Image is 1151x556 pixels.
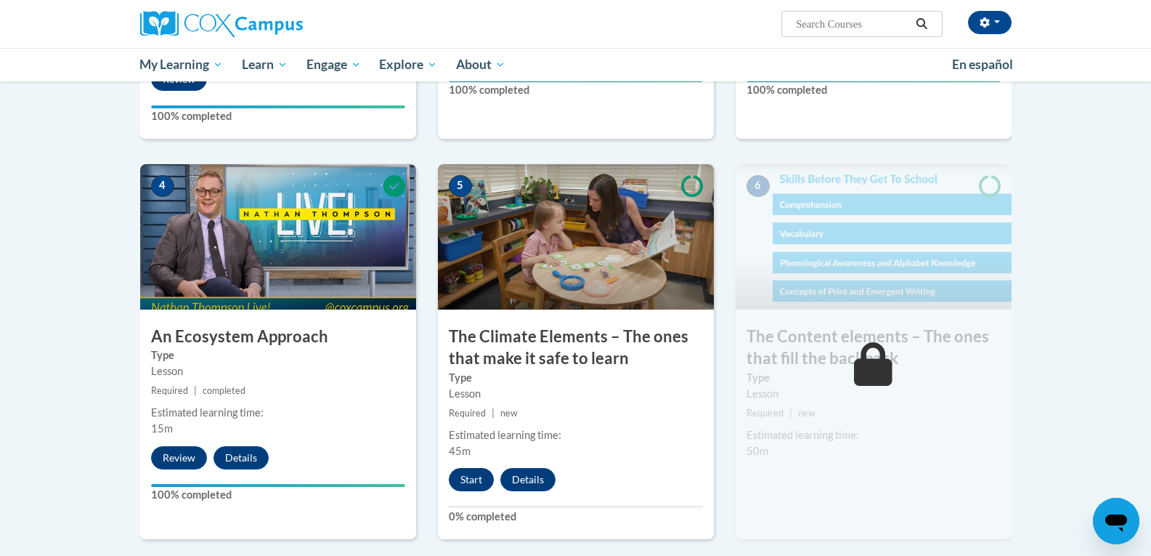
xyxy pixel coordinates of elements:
[151,385,188,396] span: Required
[151,487,405,503] label: 100% completed
[140,11,303,37] img: Cox Campus
[438,164,714,310] img: Course Image
[747,175,770,197] span: 6
[747,370,1001,386] label: Type
[789,408,792,419] span: |
[968,11,1012,34] button: Account Settings
[379,56,437,73] span: Explore
[151,175,174,197] span: 4
[500,408,518,419] span: new
[747,82,1001,98] label: 100% completed
[747,386,1001,402] div: Lesson
[449,468,494,491] button: Start
[911,15,932,33] button: Search
[140,164,416,310] img: Course Image
[449,445,471,457] span: 45m
[1093,498,1139,544] iframe: Button to launch messaging window
[449,509,703,525] label: 0% completed
[151,484,405,487] div: Your progress
[747,427,1001,443] div: Estimated learning time:
[492,408,495,419] span: |
[194,385,197,396] span: |
[794,15,911,33] input: Search Courses
[118,48,1033,81] div: Main menu
[213,446,269,470] button: Details
[232,48,297,81] a: Learn
[151,405,405,421] div: Estimated learning time:
[449,427,703,443] div: Estimated learning time:
[242,56,288,73] span: Learn
[151,105,405,108] div: Your progress
[952,57,1013,72] span: En español
[456,56,505,73] span: About
[438,326,714,371] h3: The Climate Elements – The ones that make it safe to learn
[151,422,173,435] span: 15m
[151,347,405,363] label: Type
[370,48,447,81] a: Explore
[449,370,703,386] label: Type
[151,108,405,124] label: 100% completed
[306,56,361,73] span: Engage
[943,49,1022,80] a: En español
[139,56,223,73] span: My Learning
[131,48,233,81] a: My Learning
[736,164,1012,310] img: Course Image
[449,408,486,419] span: Required
[798,408,816,419] span: new
[747,445,768,457] span: 50m
[151,446,207,470] button: Review
[736,326,1012,371] h3: The Content elements – The ones that fill the backpack
[447,48,515,81] a: About
[747,408,784,419] span: Required
[500,468,556,491] button: Details
[203,385,245,396] span: completed
[140,11,416,37] a: Cox Campus
[449,82,703,98] label: 100% completed
[297,48,370,81] a: Engage
[151,363,405,379] div: Lesson
[449,386,703,402] div: Lesson
[449,175,472,197] span: 5
[140,326,416,348] h3: An Ecosystem Approach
